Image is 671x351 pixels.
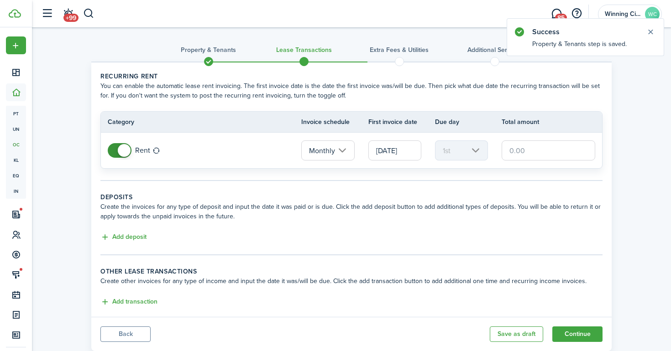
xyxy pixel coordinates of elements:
wizard-step-header-title: Deposits [100,192,603,202]
a: in [6,183,26,199]
notify-title: Success [532,26,637,37]
img: TenantCloud [9,9,21,18]
button: Continue [552,326,603,342]
button: Search [83,6,94,21]
th: Due day [435,117,502,127]
wizard-step-header-description: You can enable the automatic lease rent invoicing. The first invoice date is the date the first i... [100,81,603,100]
a: kl [6,152,26,168]
input: 0.00 [502,140,595,160]
avatar-text: WC [645,7,660,21]
th: Invoice schedule [301,117,368,127]
notify-body: Property & Tenants step is saved. [507,39,664,56]
button: Back [100,326,151,342]
button: Close notify [644,26,657,38]
wizard-step-header-description: Create other invoices for any type of income and input the date it was/will be due. Click the add... [100,276,603,286]
button: Open menu [6,36,26,54]
th: Category [101,117,301,127]
button: Open resource center [569,6,584,21]
wizard-step-header-title: Recurring rent [100,72,603,81]
a: eq [6,168,26,183]
button: Save as draft [490,326,543,342]
a: pt [6,106,26,121]
a: un [6,121,26,137]
input: mm/dd/yyyy [368,140,421,160]
button: Open sidebar [38,5,56,22]
span: Winning Circle RES LLC [605,11,641,17]
wizard-step-header-description: Create the invoices for any type of deposit and input the date it was paid or is due. Click the a... [100,202,603,221]
a: oc [6,137,26,152]
th: Total amount [502,117,602,127]
button: Add transaction [100,297,157,307]
button: Add deposit [100,232,147,243]
th: First invoice date [368,117,435,127]
span: 85 [555,14,567,22]
h3: Extra fees & Utilities [370,45,429,55]
a: Notifications [59,2,77,26]
a: Messaging [548,2,565,26]
h3: Property & Tenants [181,45,236,55]
wizard-step-header-title: Other lease transactions [100,267,603,276]
span: +99 [63,14,79,22]
h3: Lease Transactions [276,45,332,55]
h3: Additional Services [467,45,522,55]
